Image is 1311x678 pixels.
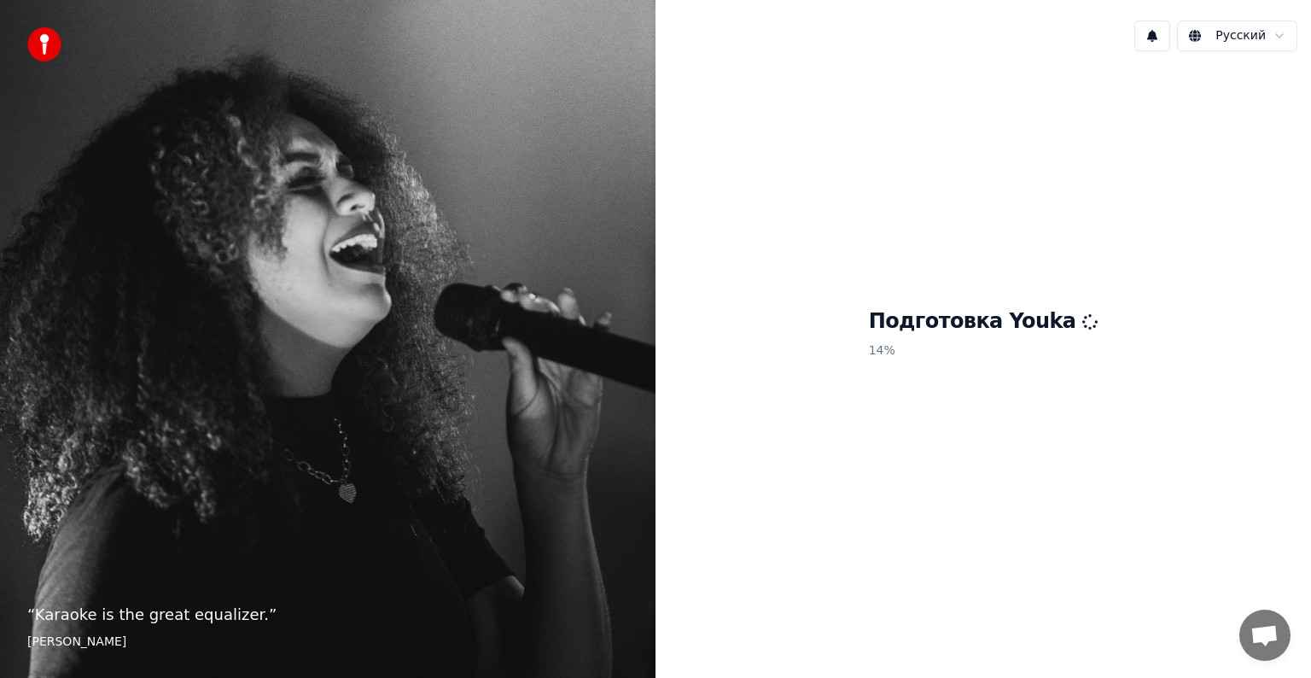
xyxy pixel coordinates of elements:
footer: [PERSON_NAME] [27,634,628,651]
h1: Подготовка Youka [869,308,1098,336]
img: youka [27,27,61,61]
p: “ Karaoke is the great equalizer. ” [27,603,628,627]
p: 14 % [869,336,1098,366]
a: Открытый чат [1239,610,1291,661]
